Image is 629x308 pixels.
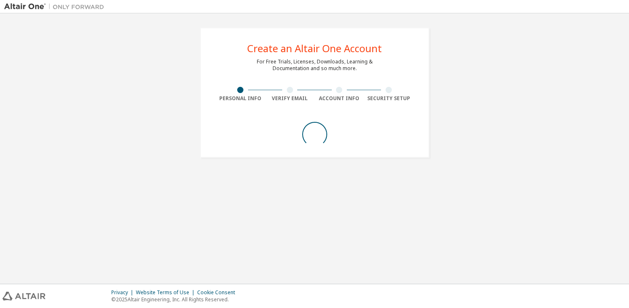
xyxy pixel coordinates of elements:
[257,58,373,72] div: For Free Trials, Licenses, Downloads, Learning & Documentation and so much more.
[111,296,240,303] p: © 2025 Altair Engineering, Inc. All Rights Reserved.
[111,289,136,296] div: Privacy
[197,289,240,296] div: Cookie Consent
[216,95,266,102] div: Personal Info
[364,95,413,102] div: Security Setup
[265,95,315,102] div: Verify Email
[4,3,108,11] img: Altair One
[3,292,45,300] img: altair_logo.svg
[247,43,382,53] div: Create an Altair One Account
[136,289,197,296] div: Website Terms of Use
[315,95,364,102] div: Account Info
